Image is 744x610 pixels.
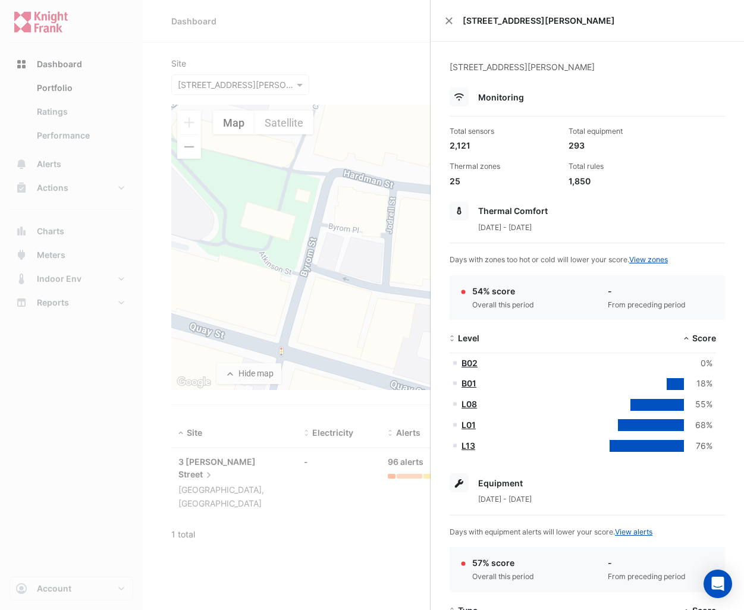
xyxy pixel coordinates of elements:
[462,378,476,388] a: B01
[569,139,678,152] div: 293
[684,357,712,370] div: 0%
[462,420,476,430] a: L01
[450,175,559,187] div: 25
[450,255,668,264] span: Days with zones too hot or cold will lower your score.
[569,161,678,172] div: Total rules
[569,126,678,137] div: Total equipment
[472,285,534,297] div: 54% score
[472,571,534,582] div: Overall this period
[450,161,559,172] div: Thermal zones
[478,495,532,504] span: [DATE] - [DATE]
[478,478,523,488] span: Equipment
[478,206,548,216] span: Thermal Comfort
[692,333,716,343] span: Score
[458,333,479,343] span: Level
[684,398,712,411] div: 55%
[450,527,652,536] span: Days with equipment alerts will lower your score.
[445,17,453,25] button: Close
[478,223,532,232] span: [DATE] - [DATE]
[462,441,475,451] a: L13
[450,139,559,152] div: 2,121
[450,61,725,87] div: [STREET_ADDRESS][PERSON_NAME]
[608,300,686,310] div: From preceding period
[629,255,668,264] a: View zones
[704,570,732,598] div: Open Intercom Messenger
[478,92,524,102] span: Monitoring
[462,399,477,409] a: L08
[450,126,559,137] div: Total sensors
[608,556,686,569] div: -
[569,175,678,187] div: 1,850
[615,527,652,536] a: View alerts
[462,358,478,368] a: B02
[472,300,534,310] div: Overall this period
[684,377,712,391] div: 18%
[463,14,730,27] span: [STREET_ADDRESS][PERSON_NAME]
[608,285,686,297] div: -
[684,439,712,453] div: 76%
[472,556,534,569] div: 57% score
[608,571,686,582] div: From preceding period
[684,419,712,432] div: 68%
